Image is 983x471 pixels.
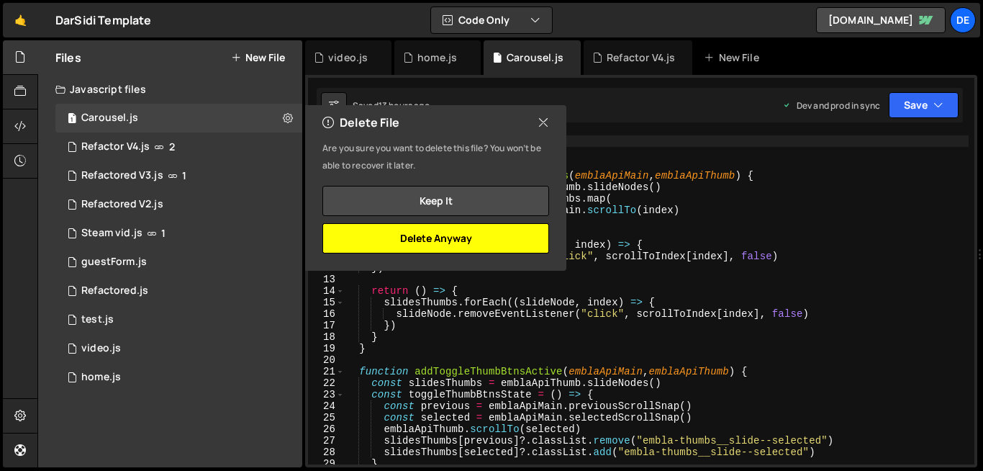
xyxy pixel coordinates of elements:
div: 14 [308,285,345,297]
div: 24 [308,400,345,412]
div: 19 [308,343,345,354]
span: 1 [68,114,76,125]
div: 15943/47442.js [55,161,302,190]
div: Steam vid.js [81,227,142,240]
h2: Files [55,50,81,66]
div: home.js [417,50,457,65]
a: 🤙 [3,3,38,37]
div: 15943/43581.js [55,334,302,363]
div: Refactored.js [81,284,148,297]
div: 15943/43519.js [55,248,302,277]
div: Refactored V3.js [81,169,163,182]
div: New File [704,50,764,65]
div: 15943/43432.js [55,277,302,305]
div: Carousel.js [81,112,138,125]
div: 26 [308,423,345,435]
div: Refactored V2.js [81,198,163,211]
div: 15943/43396.js [55,305,302,334]
div: home.js [81,371,121,384]
div: 20 [308,354,345,366]
div: video.js [328,50,368,65]
div: guestForm.js [81,256,147,269]
span: 2 [169,141,175,153]
div: test.js [81,313,114,326]
span: 1 [182,170,186,181]
div: 23 [308,389,345,400]
a: De [950,7,976,33]
div: 15943/47412.js [55,219,302,248]
div: 29 [308,458,345,470]
div: 16 [308,308,345,320]
button: Save [889,92,959,118]
div: 21 [308,366,345,377]
button: Keep it [322,186,549,216]
div: 15943/47458.js [55,133,302,161]
div: 27 [308,435,345,447]
p: Are you sure you want to delete this file? You won’t be able to recover it later. [322,140,549,174]
div: 22 [308,377,345,389]
div: 25 [308,412,345,423]
button: Code Only [431,7,552,33]
div: 13 hours ago [379,99,430,112]
div: Saved [353,99,430,112]
div: 28 [308,447,345,458]
div: DarSidi Template [55,12,152,29]
div: 15943/45697.js [55,190,302,219]
button: New File [231,52,285,63]
div: 13 [308,274,345,285]
div: Carousel.js [507,50,563,65]
div: Javascript files [38,75,302,104]
div: 15943/42886.js [55,363,302,392]
div: 15 [308,297,345,308]
div: Refactor V4.js [607,50,675,65]
div: video.js [81,342,121,355]
div: Dev and prod in sync [782,99,880,112]
div: 18 [308,331,345,343]
div: 17 [308,320,345,331]
h2: Delete File [322,115,399,130]
div: 15943/47568.js [55,104,302,133]
a: [DOMAIN_NAME] [816,7,946,33]
div: Refactor V4.js [81,140,150,153]
button: Delete Anyway [322,223,549,254]
span: 1 [161,228,166,239]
